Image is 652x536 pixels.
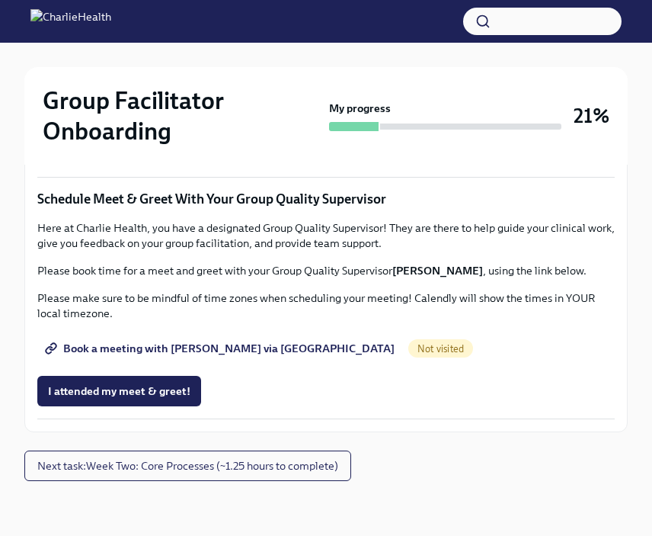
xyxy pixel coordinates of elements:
img: CharlieHealth [30,9,111,34]
span: Book a meeting with [PERSON_NAME] via [GEOGRAPHIC_DATA] [48,341,395,356]
span: Not visited [408,343,473,355]
p: Please book time for a meet and greet with your Group Quality Supervisor , using the link below. [37,263,615,278]
p: Please make sure to be mindful of time zones when scheduling your meeting! Calendly will show the... [37,290,615,321]
p: Here at Charlie Health, you have a designated Group Quality Supervisor! They are there to help gu... [37,220,615,251]
span: I attended my meet & greet! [48,384,190,399]
button: I attended my meet & greet! [37,376,201,406]
strong: My progress [329,101,391,116]
strong: [PERSON_NAME] [392,264,483,278]
h3: 21% [574,102,609,130]
span: Next task : Week Two: Core Processes (~1.25 hours to complete) [37,458,338,473]
a: Book a meeting with [PERSON_NAME] via [GEOGRAPHIC_DATA] [37,333,405,364]
p: Schedule Meet & Greet With Your Group Quality Supervisor [37,190,615,208]
h2: Group Facilitator Onboarding [43,85,323,146]
button: Next task:Week Two: Core Processes (~1.25 hours to complete) [24,451,351,481]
